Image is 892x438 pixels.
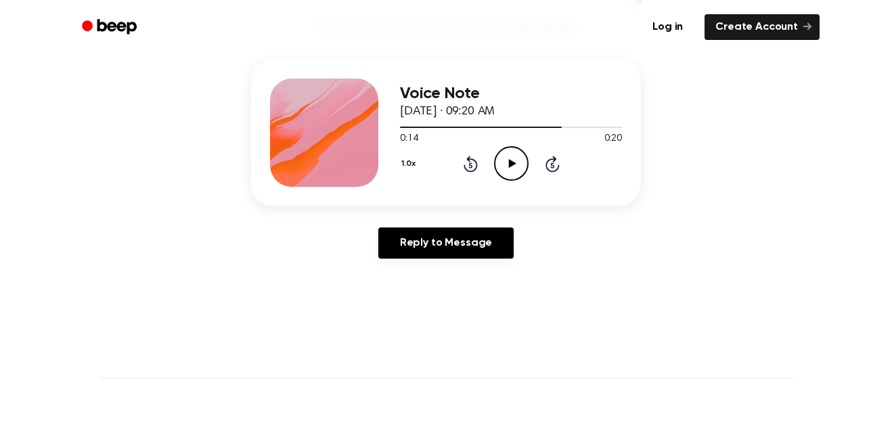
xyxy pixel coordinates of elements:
[400,152,420,175] button: 1.0x
[400,106,495,118] span: [DATE] · 09:20 AM
[400,132,418,146] span: 0:14
[400,85,622,103] h3: Voice Note
[72,14,149,41] a: Beep
[639,12,696,43] a: Log in
[378,227,514,259] a: Reply to Message
[705,14,820,40] a: Create Account
[604,132,622,146] span: 0:20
